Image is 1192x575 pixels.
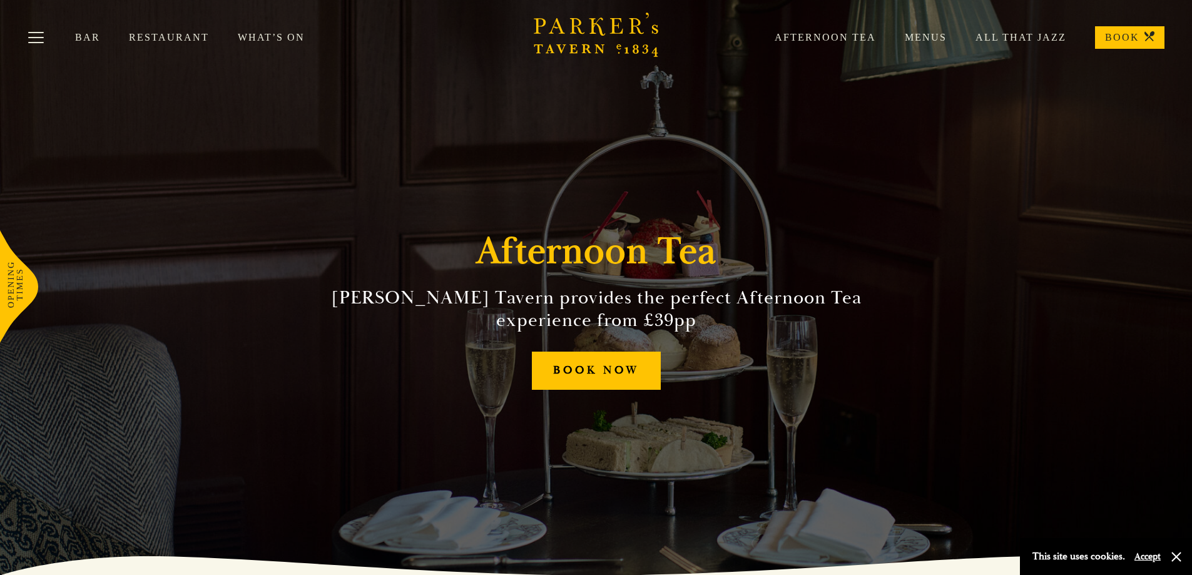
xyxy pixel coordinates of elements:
[476,229,716,274] h1: Afternoon Tea
[1170,551,1183,563] button: Close and accept
[311,287,882,332] h2: [PERSON_NAME] Tavern provides the perfect Afternoon Tea experience from £39pp
[532,352,661,390] a: BOOK NOW
[1134,551,1161,562] button: Accept
[1032,547,1125,566] p: This site uses cookies.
